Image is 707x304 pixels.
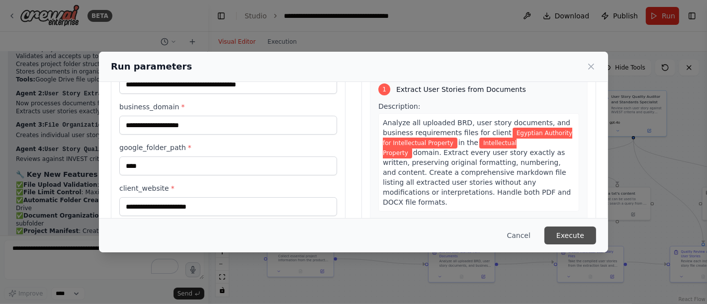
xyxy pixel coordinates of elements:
button: Cancel [499,227,538,244]
label: google_folder_path [119,143,337,152]
span: Variable: client_name [383,128,572,149]
button: Execute [544,227,596,244]
label: client_website [119,183,337,193]
label: business_domain [119,102,337,112]
span: Extract User Stories from Documents [396,84,526,94]
h2: Run parameters [111,60,192,74]
span: in the [458,139,478,147]
div: 1 [378,83,390,95]
span: Description: [378,102,420,110]
span: Variable: business_domain [383,138,517,158]
span: domain. Extract every user story exactly as written, preserving original formatting, numbering, a... [383,149,571,206]
span: Analyze all uploaded BRD, user story documents, and business requirements files for client [383,119,570,137]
